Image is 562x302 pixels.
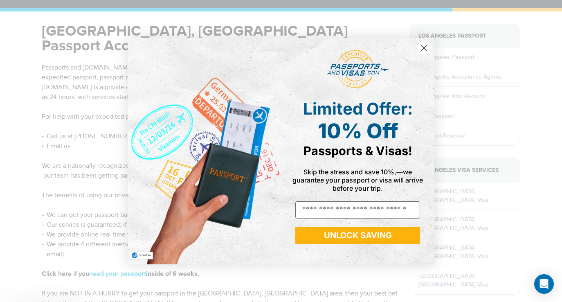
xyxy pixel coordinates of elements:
[303,144,412,158] span: Passports & Visas!
[130,252,153,259] button: Schedule
[534,274,554,294] div: Open Intercom Messenger
[327,50,389,88] img: passports and visas
[292,168,423,192] span: Skip the stress and save 10%,—we guarantee your passport or visa will arrive before your trip.
[318,119,398,143] span: 10% Off
[139,253,151,257] span: Schedule
[128,38,281,264] img: de9cda0d-0715-46ca-9a25-073762a91ba7.png
[303,99,413,119] span: Limited Offer:
[295,227,420,244] button: UNLOCK SAVING
[417,41,431,55] button: Close dialog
